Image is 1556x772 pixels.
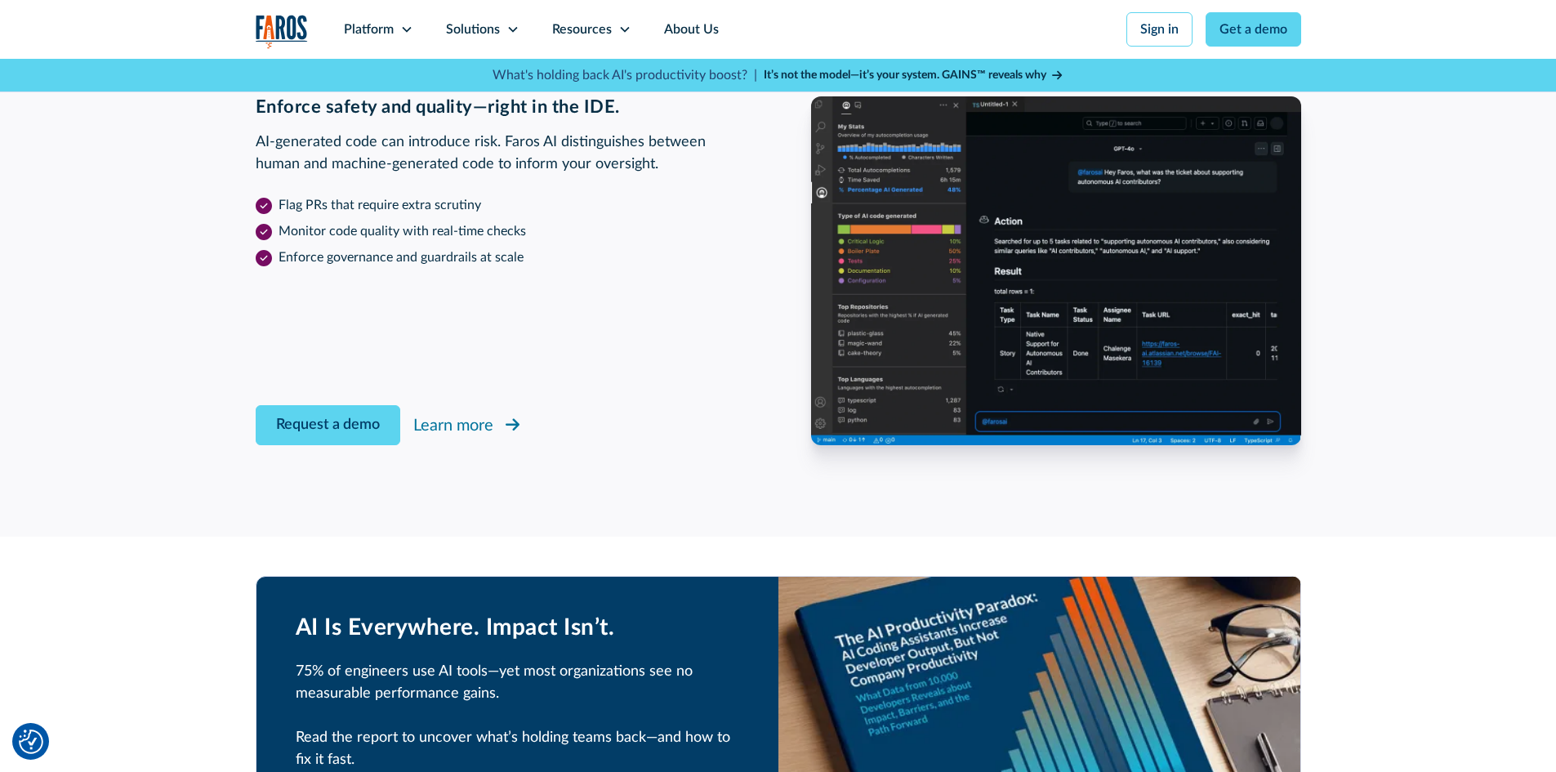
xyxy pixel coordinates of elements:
[493,65,757,85] p: What's holding back AI's productivity boost? |
[296,614,739,642] h2: AI Is Everywhere. Impact Isn’t.
[256,132,746,176] p: AI-generated code can introduce risk. Faros AI distinguishes between human and machine-generated ...
[256,15,308,48] img: Logo of the analytics and reporting company Faros.
[344,20,394,39] div: Platform
[296,661,739,771] p: 75% of engineers use AI tools—yet most organizations see no measurable performance gains. Read th...
[446,20,500,39] div: Solutions
[256,405,400,445] a: Request a demo
[552,20,612,39] div: Resources
[413,413,493,438] div: Learn more
[413,410,523,441] a: Learn more
[764,67,1064,84] a: It’s not the model—it’s your system. GAINS™ reveals why
[256,96,746,118] h3: Enforce safety and quality—right in the IDE.
[1206,12,1301,47] a: Get a demo
[1126,12,1193,47] a: Sign in
[764,69,1046,81] strong: It’s not the model—it’s your system. GAINS™ reveals why
[19,730,43,754] button: Cookie Settings
[256,248,746,267] li: Enforce governance and guardrails at scale
[256,15,308,48] a: home
[256,195,746,215] li: Flag PRs that require extra scrutiny
[256,221,746,241] li: Monitor code quality with real-time checks
[19,730,43,754] img: Revisit consent button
